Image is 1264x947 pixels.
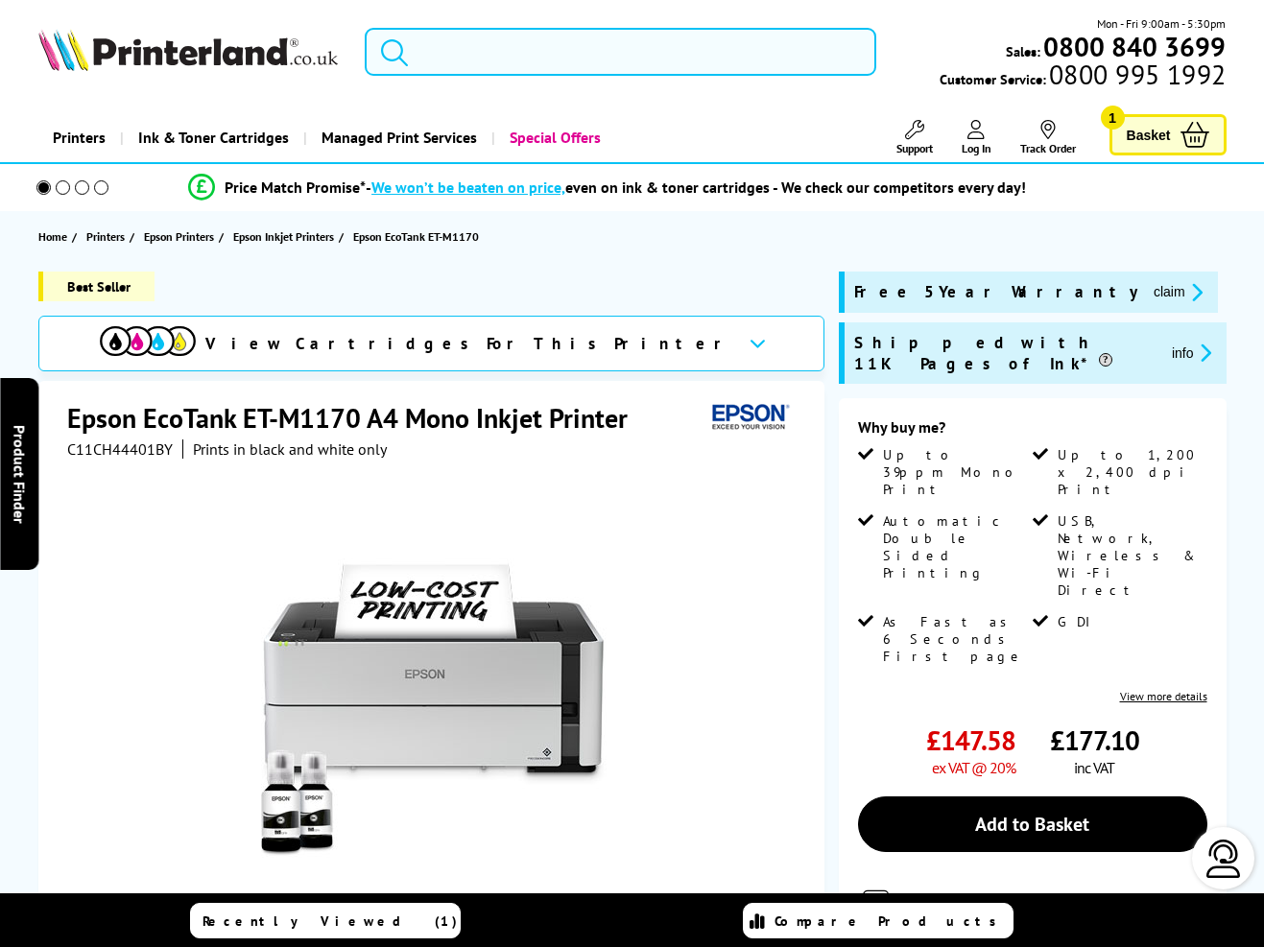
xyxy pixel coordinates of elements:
span: Compare Products [775,912,1007,930]
span: Free 5 Year Warranty [854,281,1138,303]
span: GDI [1058,613,1091,630]
img: Epson EcoTank ET-M1170 [246,497,622,873]
li: modal_Promise [10,171,1204,204]
span: Basket [1127,122,1171,148]
span: Up to 1,200 x 2,400 dpi Print [1058,446,1204,498]
span: Shipped with 11K Pages of Ink* [854,332,1157,374]
a: Support [896,120,933,155]
span: Epson Inkjet Printers [233,226,334,247]
span: Customer Service: [940,65,1226,88]
span: £147.58 [926,722,1015,758]
span: We won’t be beaten on price, [371,178,565,197]
span: Support [896,141,933,155]
a: 0800 840 3699 [1040,37,1226,56]
a: Compare Products [743,903,1014,938]
a: Basket 1 [1109,114,1227,155]
a: View more details [1120,689,1207,703]
img: user-headset-light.svg [1204,840,1243,878]
a: Ink & Toner Cartridges [120,113,303,162]
span: Mon - Fri 9:00am - 5:30pm [1097,14,1226,33]
a: Special Offers [491,113,615,162]
span: £177.10 [1050,722,1139,758]
span: 1 [1101,106,1125,130]
a: Epson EcoTank ET-M1170 [353,226,484,247]
span: Product Finder [10,424,29,523]
a: Managed Print Services [303,113,491,162]
a: Epson Printers [144,226,219,247]
span: ex VAT @ 20% [932,758,1015,777]
div: Why buy me? [858,417,1207,446]
span: Epson EcoTank ET-M1170 [353,226,479,247]
span: Home [38,226,67,247]
img: cmyk-icon.svg [100,326,196,356]
span: View Cartridges For This Printer [205,333,733,354]
span: 0800 995 1992 [1046,65,1226,83]
span: Automatic Double Sided Printing [883,512,1029,581]
a: Track Order [1020,120,1076,155]
span: Recently Viewed (1) [203,912,458,930]
span: Ink & Toner Cartridges [138,113,289,162]
span: inc VAT [1074,758,1114,777]
a: Home [38,226,72,247]
span: Up to 39ppm Mono Print [883,446,1029,498]
h1: Epson EcoTank ET-M1170 A4 Mono Inkjet Printer [67,400,647,436]
span: Epson Printers [144,226,214,247]
span: C11CH44401BY [67,439,173,459]
b: 0800 840 3699 [1043,29,1226,64]
a: Printers [86,226,130,247]
span: Best Seller [38,272,155,301]
a: Log In [962,120,991,155]
span: USB, Network, Wireless & Wi-Fi Direct [1058,512,1204,599]
span: Printers [86,226,125,247]
span: As Fast as 6 Seconds First page [883,613,1029,665]
a: Recently Viewed (1) [190,903,461,938]
span: Log In [962,141,991,155]
i: Prints in black and white only [193,439,387,459]
span: 13 In Stock [916,890,1085,912]
img: Epson [704,400,793,436]
img: Printerland Logo [38,29,338,71]
span: Price Match Promise* [225,178,366,197]
button: promo-description [1166,342,1217,364]
span: Sales: [1006,42,1040,60]
a: Add to Basket [858,796,1207,852]
a: Epson Inkjet Printers [233,226,339,247]
a: Printers [38,113,120,162]
button: promo-description [1148,281,1208,303]
div: - even on ink & toner cartridges - We check our competitors every day! [366,178,1026,197]
a: Printerland Logo [38,29,342,75]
